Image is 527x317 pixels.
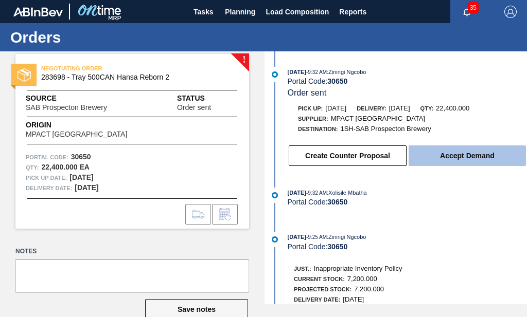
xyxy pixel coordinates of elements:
[294,276,345,282] span: Current Stock:
[288,88,327,97] span: Order sent
[331,115,425,122] span: MPACT [GEOGRAPHIC_DATA]
[436,104,469,112] span: 22,400.000
[26,93,138,104] span: Source
[298,116,328,122] span: Supplier:
[272,236,278,243] img: atual
[17,68,31,82] img: status
[71,153,91,161] strong: 30650
[272,192,278,198] img: atual
[294,266,311,272] span: Just.:
[325,104,346,112] span: [DATE]
[327,69,366,75] span: : Ziningi Ngcobo
[504,6,517,18] img: Logout
[340,125,431,133] span: 1SH-SAB Prospecton Brewery
[177,93,239,104] span: Status
[13,7,63,16] img: TNhmsLtSVTkK8tSr43FrP2fwEKptu5GPRR3wAAAABJRU5ErkJggg==
[41,63,185,73] span: NEGOTIATING ORDER
[420,105,433,111] span: Qty:
[289,145,407,166] button: Create Counter Proposal
[69,173,93,181] strong: [DATE]
[26,130,127,138] span: MPACT [GEOGRAPHIC_DATA]
[298,105,323,111] span: Pick up:
[177,104,211,111] span: Order sent
[339,6,366,18] span: Reports
[225,6,255,18] span: Planning
[357,105,386,111] span: Delivery:
[327,77,347,85] strong: 30650
[192,6,215,18] span: Tasks
[327,190,367,196] span: : Xolisile Mbatha
[343,295,364,303] span: [DATE]
[41,163,89,171] strong: 22,400.000 EA
[450,5,483,19] button: Notifications
[354,285,384,293] span: 7,200.000
[266,6,329,18] span: Load Composition
[409,145,526,166] button: Accept Demand
[327,198,347,206] strong: 30650
[26,183,72,193] span: Delivery Date:
[306,69,327,75] span: - 9:32 AM
[10,31,193,43] h1: Orders
[468,2,479,13] span: 35
[389,104,410,112] span: [DATE]
[26,120,153,130] span: Origin
[314,265,402,272] span: Inappropriate Inventory Policy
[306,190,327,196] span: - 9:32 AM
[306,234,327,240] span: - 9:25 AM
[41,73,228,81] span: 283698 - Tray 500CAN Hansa Reborn 2
[298,126,338,132] span: Destination:
[26,173,67,183] span: Pick up Date:
[288,69,306,75] span: [DATE]
[327,243,347,251] strong: 30650
[347,275,377,283] span: 7,200.000
[185,204,211,225] div: Go to Load Composition
[26,104,107,111] span: SAB Prospecton Brewery
[288,190,306,196] span: [DATE]
[288,234,306,240] span: [DATE]
[26,162,39,173] span: Qty :
[327,234,366,240] span: : Ziningi Ngcobo
[272,71,278,78] img: atual
[294,286,352,292] span: Projected Stock:
[212,204,238,225] div: Inform order change
[15,244,249,259] label: Notes
[294,296,340,303] span: Delivery Date:
[75,183,98,192] strong: [DATE]
[26,152,68,162] span: Portal Code:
